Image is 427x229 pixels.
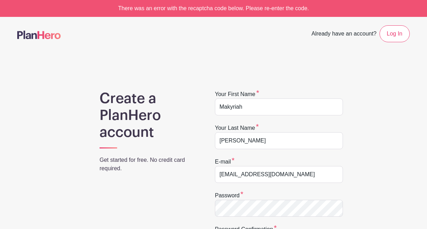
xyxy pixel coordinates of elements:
[215,98,343,115] input: e.g. Julie
[100,156,197,173] p: Get started for free. No credit card required.
[215,132,343,149] input: e.g. Smith
[380,25,410,42] a: Log In
[215,166,343,183] input: e.g. julie@eventco.com
[215,158,235,166] label: E-mail
[17,31,61,39] img: logo-507f7623f17ff9eddc593b1ce0a138ce2505c220e1c5a4e2b4648c50719b7d32.svg
[215,124,259,132] label: Your last name
[215,191,243,200] label: Password
[215,90,259,98] label: Your first name
[312,27,377,42] span: Already have an account?
[100,90,197,141] h1: Create a PlanHero account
